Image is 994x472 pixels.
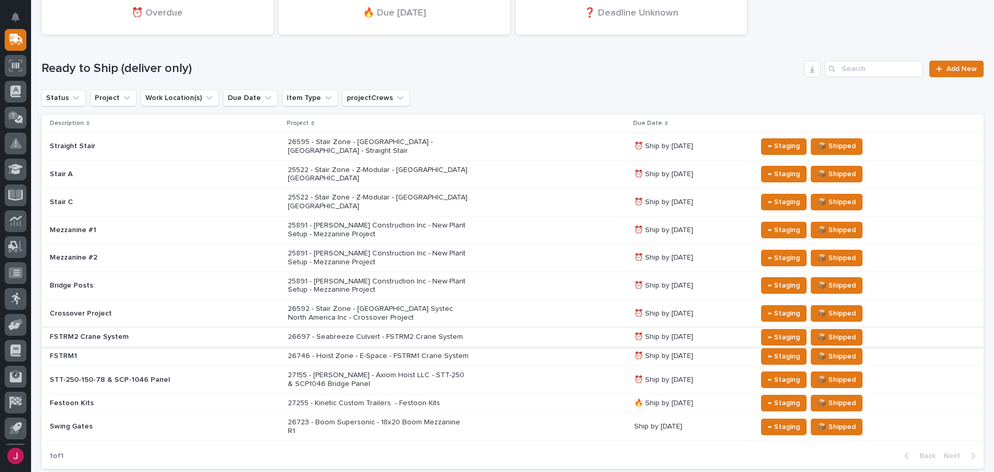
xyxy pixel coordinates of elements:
span: 📦 Shipped [817,224,856,236]
div: ❓ Deadline Unknown [533,7,730,28]
h1: Ready to Ship (deliver only) [41,61,800,76]
button: ← Staging [761,222,807,238]
p: ⏰ Ship by [DATE] [634,309,749,318]
p: FSTRM1 [50,352,231,361]
p: Crossover Project [50,309,231,318]
button: 📦 Shipped [811,277,863,294]
p: ⏰ Ship by [DATE] [634,226,749,235]
span: ← Staging [768,252,800,264]
tr: FSTRM126746 - Hoist Zone - E-Space - FSTRM1 Crane System⏰ Ship by [DATE]← Staging📦 Shipped [41,347,984,366]
button: Work Location(s) [141,90,219,106]
button: 📦 Shipped [811,348,863,365]
tr: Stair A25522 - Stair Zone - Z-Modular - [GEOGRAPHIC_DATA] [GEOGRAPHIC_DATA]⏰ Ship by [DATE]← Stag... [41,160,984,188]
p: 27155 - [PERSON_NAME] - Axiom Hoist LLC - STT-250 & SCP1046 Bridge Panel [288,371,469,389]
div: 🔥 Due [DATE] [296,7,493,28]
button: 📦 Shipped [811,419,863,435]
tr: Mezzanine #125891 - [PERSON_NAME] Construction Inc - New Plant Setup - Mezzanine Project⏰ Ship by... [41,216,984,244]
button: 📦 Shipped [811,395,863,411]
span: ← Staging [768,279,800,292]
span: ← Staging [768,140,800,152]
button: ← Staging [761,277,807,294]
p: FSTRM2 Crane System [50,333,231,341]
span: 📦 Shipped [817,252,856,264]
button: 📦 Shipped [811,194,863,210]
tr: Mezzanine #225891 - [PERSON_NAME] Construction Inc - New Plant Setup - Mezzanine Project⏰ Ship by... [41,244,984,272]
tr: Festoon Kits27255 - Kinetic Custom Trailers - Festoon Kits🔥 Ship by [DATE]← Staging📦 Shipped [41,394,984,413]
p: Description [50,118,84,129]
tr: Straight Stair26595 - Stair Zone - [GEOGRAPHIC_DATA] - [GEOGRAPHIC_DATA] - Straight Stair⏰ Ship b... [41,133,984,161]
p: ⏰ Ship by [DATE] [634,142,749,151]
p: Stair C [50,198,231,207]
button: ← Staging [761,194,807,210]
tr: Bridge Posts25891 - [PERSON_NAME] Construction Inc - New Plant Setup - Mezzanine Project⏰ Ship by... [41,272,984,300]
tr: Swing Gates26723 - Boom Supersonic - 18x20 Boom Mezzanine R1Ship by [DATE]← Staging📦 Shipped [41,413,984,441]
button: Notifications [5,6,26,28]
p: ⏰ Ship by [DATE] [634,253,749,262]
p: 26697 - Seabreeze Culvert - FSTRM2 Crane System [288,333,469,341]
p: Stair A [50,170,231,179]
p: 27255 - Kinetic Custom Trailers - Festoon Kits [288,399,469,408]
button: 📦 Shipped [811,138,863,155]
p: Straight Stair [50,142,231,151]
p: Mezzanine #2 [50,253,231,262]
tr: STT-250-150-78 & SCP-1046 Panel27155 - [PERSON_NAME] - Axiom Hoist LLC - STT-250 & SCP1046 Bridge... [41,366,984,394]
button: Item Type [282,90,338,106]
button: 📦 Shipped [811,305,863,322]
p: 25522 - Stair Zone - Z-Modular - [GEOGRAPHIC_DATA] [GEOGRAPHIC_DATA] [288,193,469,211]
button: ← Staging [761,395,807,411]
p: 25891 - [PERSON_NAME] Construction Inc - New Plant Setup - Mezzanine Project [288,277,469,295]
span: 📦 Shipped [817,196,856,208]
p: ⏰ Ship by [DATE] [634,333,749,341]
button: 📦 Shipped [811,222,863,238]
button: Status [41,90,86,106]
button: ← Staging [761,419,807,435]
span: 📦 Shipped [817,168,856,180]
span: Add New [946,65,977,73]
span: ← Staging [768,421,800,433]
p: 26592 - Stair Zone - [GEOGRAPHIC_DATA] Systec North America Inc - Crossover Project [288,305,469,322]
button: 📦 Shipped [811,166,863,182]
span: 📦 Shipped [817,421,856,433]
button: 📦 Shipped [811,329,863,346]
span: Back [913,451,935,461]
p: ⏰ Ship by [DATE] [634,198,749,207]
span: 📦 Shipped [817,397,856,409]
p: Bridge Posts [50,281,231,290]
button: 📦 Shipped [811,371,863,388]
span: 📦 Shipped [817,279,856,292]
p: 🔥 Ship by [DATE] [634,399,749,408]
p: ⏰ Ship by [DATE] [634,352,749,361]
span: ← Staging [768,307,800,320]
p: 25522 - Stair Zone - Z-Modular - [GEOGRAPHIC_DATA] [GEOGRAPHIC_DATA] [288,166,469,183]
span: ← Staging [768,196,800,208]
p: Mezzanine #1 [50,226,231,235]
button: ← Staging [761,305,807,322]
input: Search [825,61,923,77]
button: ← Staging [761,371,807,388]
p: Ship by [DATE] [634,422,749,431]
span: ← Staging [768,331,800,344]
span: 📦 Shipped [817,307,856,320]
button: Next [940,451,984,461]
button: ← Staging [761,138,807,155]
p: Due Date [633,118,662,129]
p: 25891 - [PERSON_NAME] Construction Inc - New Plant Setup - Mezzanine Project [288,249,469,267]
p: STT-250-150-78 & SCP-1046 Panel [50,376,231,384]
p: Project [287,118,309,129]
a: Add New [929,61,984,77]
span: ← Staging [768,374,800,386]
p: ⏰ Ship by [DATE] [634,170,749,179]
span: 📦 Shipped [817,140,856,152]
button: ← Staging [761,329,807,346]
span: 📦 Shipped [817,350,856,363]
div: Notifications [13,12,26,29]
button: ← Staging [761,348,807,365]
p: 1 of 1 [41,444,72,469]
span: ← Staging [768,224,800,236]
p: 26595 - Stair Zone - [GEOGRAPHIC_DATA] - [GEOGRAPHIC_DATA] - Straight Stair [288,138,469,155]
p: Festoon Kits [50,399,231,408]
tr: FSTRM2 Crane System26697 - Seabreeze Culvert - FSTRM2 Crane System⏰ Ship by [DATE]← Staging📦 Shipped [41,327,984,347]
tr: Stair C25522 - Stair Zone - Z-Modular - [GEOGRAPHIC_DATA] [GEOGRAPHIC_DATA]⏰ Ship by [DATE]← Stag... [41,188,984,216]
button: ← Staging [761,166,807,182]
p: Swing Gates [50,422,231,431]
